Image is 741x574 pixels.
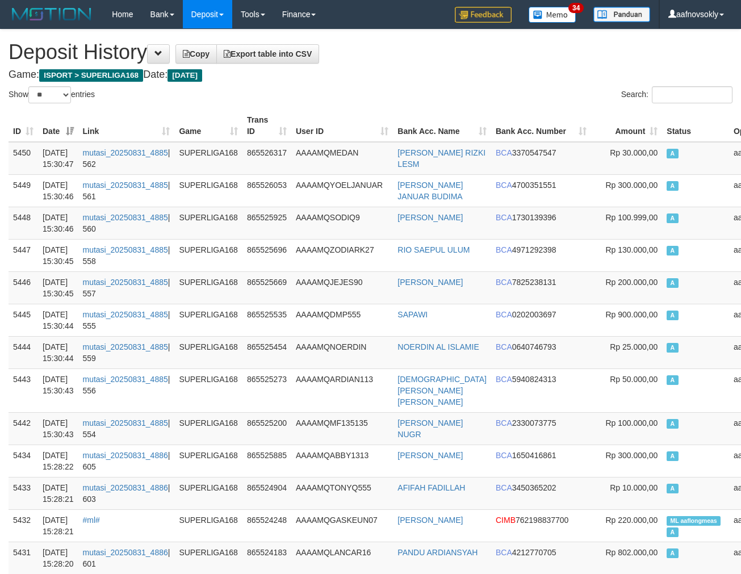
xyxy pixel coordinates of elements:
td: SUPERLIGA168 [174,207,242,239]
a: mutasi_20250831_4885 [83,245,168,254]
td: 5445 [9,304,38,336]
span: BCA [496,548,512,557]
td: | 601 [78,542,175,574]
td: AAAAMQARDIAN113 [291,368,393,412]
span: BCA [496,418,512,428]
span: Rp 200.000,00 [605,278,658,287]
td: AAAAMQMEDAN [291,142,393,175]
span: Rp 220.000,00 [605,516,658,525]
span: Rp 100.999,00 [605,213,658,222]
td: AAAAMQABBY1313 [291,445,393,477]
td: SUPERLIGA168 [174,304,242,336]
td: 865525200 [242,412,291,445]
td: SUPERLIGA168 [174,174,242,207]
td: 0202003697 [491,304,591,336]
a: [PERSON_NAME] NUGR [397,418,463,439]
td: | 560 [78,207,175,239]
select: Showentries [28,86,71,103]
td: | 603 [78,477,175,509]
td: 762198837700 [491,509,591,542]
span: BCA [496,148,512,157]
td: [DATE] 15:30:43 [38,412,78,445]
td: 865525885 [242,445,291,477]
td: 865526053 [242,174,291,207]
a: [PERSON_NAME] [397,213,463,222]
td: 5434 [9,445,38,477]
td: 5449 [9,174,38,207]
th: Bank Acc. Number: activate to sort column ascending [491,110,591,142]
td: SUPERLIGA168 [174,412,242,445]
span: Rp 802.000,00 [605,548,658,557]
span: Approved [667,548,678,558]
td: AAAAMQDMP555 [291,304,393,336]
td: 5431 [9,542,38,574]
td: | 605 [78,445,175,477]
td: SUPERLIGA168 [174,239,242,271]
span: Rp 900.000,00 [605,310,658,319]
span: BCA [496,375,512,384]
a: mutasi_20250831_4885 [83,310,168,319]
td: 5443 [9,368,38,412]
span: BCA [496,310,512,319]
td: AAAAMQMF135135 [291,412,393,445]
a: mutasi_20250831_4886 [83,548,168,557]
span: Manually Linked by aaflongmeas [667,516,721,526]
td: SUPERLIGA168 [174,368,242,412]
td: 4212770705 [491,542,591,574]
span: Approved [667,278,678,288]
td: 865525535 [242,304,291,336]
td: | 562 [78,142,175,175]
span: Rp 130.000,00 [605,245,658,254]
td: 5448 [9,207,38,239]
a: RIO SAEPUL ULUM [397,245,470,254]
td: SUPERLIGA168 [174,477,242,509]
td: [DATE] 15:30:47 [38,142,78,175]
td: 7825238131 [491,271,591,304]
a: mutasi_20250831_4885 [83,418,168,428]
td: SUPERLIGA168 [174,509,242,542]
th: Trans ID: activate to sort column ascending [242,110,291,142]
th: Link: activate to sort column ascending [78,110,175,142]
img: panduan.png [593,7,650,22]
span: BCA [496,342,512,351]
span: BCA [496,451,512,460]
a: mutasi_20250831_4886 [83,451,168,460]
span: Copy [183,49,210,58]
td: [DATE] 15:30:46 [38,174,78,207]
span: Rp 25.000,00 [610,342,658,351]
td: 1730139396 [491,207,591,239]
td: | 558 [78,239,175,271]
img: MOTION_logo.png [9,6,95,23]
span: Approved [667,213,678,223]
a: [PERSON_NAME] [397,451,463,460]
a: [DEMOGRAPHIC_DATA][PERSON_NAME] [PERSON_NAME] [397,375,487,407]
span: BCA [496,245,512,254]
label: Search: [621,86,732,103]
span: Approved [667,419,678,429]
td: AAAAMQYOELJANUAR [291,174,393,207]
th: Date: activate to sort column ascending [38,110,78,142]
a: Export table into CSV [216,44,319,64]
span: CIMB [496,516,516,525]
th: Bank Acc. Name: activate to sort column ascending [393,110,491,142]
th: Amount: activate to sort column ascending [591,110,662,142]
span: Approved [667,375,678,385]
td: 865524248 [242,509,291,542]
a: NOERDIN AL ISLAMIE [397,342,479,351]
th: ID: activate to sort column ascending [9,110,38,142]
th: Game: activate to sort column ascending [174,110,242,142]
td: 865525454 [242,336,291,368]
td: 2330073775 [491,412,591,445]
td: 865524183 [242,542,291,574]
a: SAPAWI [397,310,428,319]
td: 5442 [9,412,38,445]
td: SUPERLIGA168 [174,271,242,304]
span: Rp 300.000,00 [605,181,658,190]
span: BCA [496,278,512,287]
span: BCA [496,181,512,190]
span: Approved [667,246,678,255]
a: Copy [175,44,217,64]
td: AAAAMQJEJES90 [291,271,393,304]
td: [DATE] 15:28:21 [38,477,78,509]
a: [PERSON_NAME] RIZKI LESM [397,148,485,169]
